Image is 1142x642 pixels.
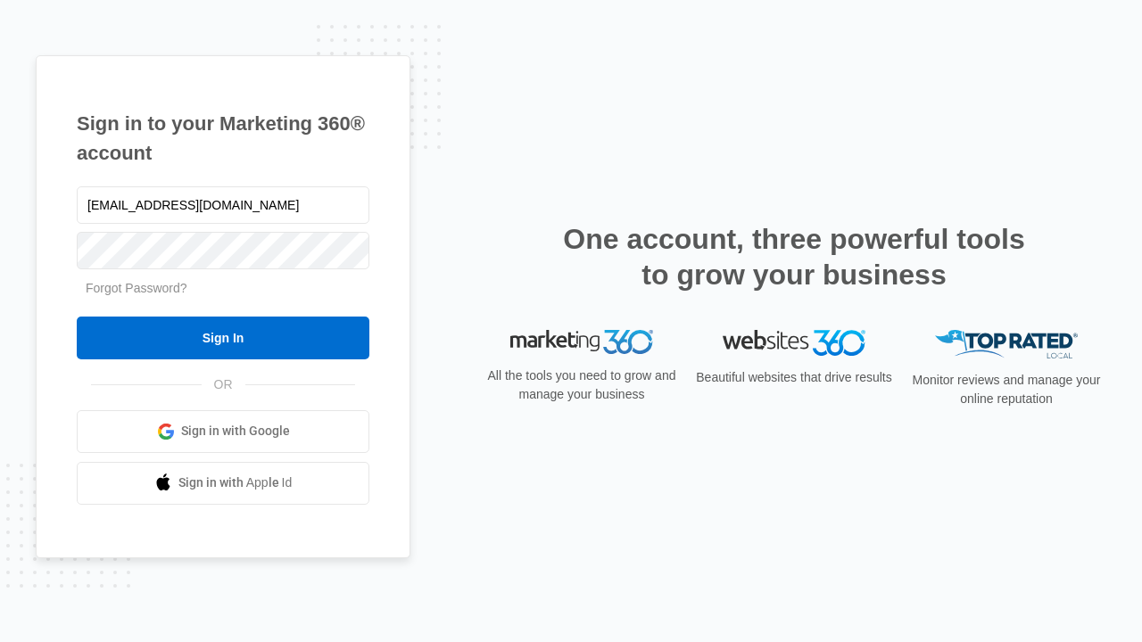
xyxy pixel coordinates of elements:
[510,330,653,355] img: Marketing 360
[694,368,894,387] p: Beautiful websites that drive results
[77,317,369,359] input: Sign In
[482,366,682,404] p: All the tools you need to grow and manage your business
[77,109,369,168] h1: Sign in to your Marketing 360® account
[558,221,1030,292] h2: One account, three powerful tools to grow your business
[77,410,369,453] a: Sign in with Google
[935,330,1078,359] img: Top Rated Local
[202,375,245,394] span: OR
[77,462,369,505] a: Sign in with Apple Id
[181,422,290,440] span: Sign in with Google
[906,371,1106,408] p: Monitor reviews and manage your online reputation
[77,186,369,224] input: Email
[723,330,865,356] img: Websites 360
[86,281,187,295] a: Forgot Password?
[178,473,293,492] span: Sign in with Apple Id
